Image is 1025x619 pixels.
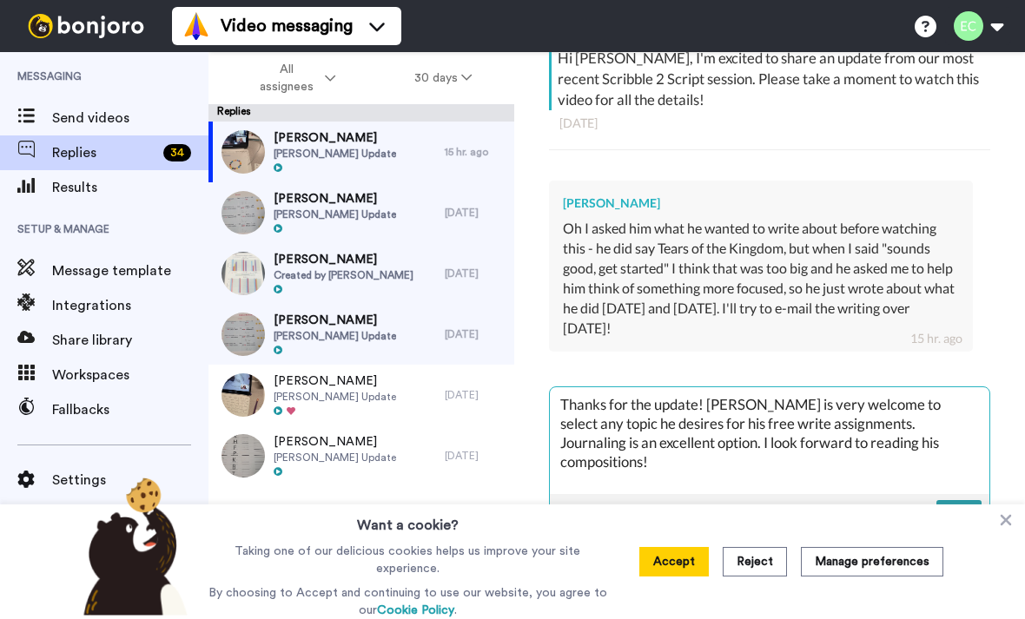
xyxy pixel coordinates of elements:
img: vm-color.svg [182,12,210,40]
span: Share library [52,330,208,351]
a: [PERSON_NAME][PERSON_NAME] Update[DATE] [208,182,514,243]
div: [DATE] [445,388,506,402]
span: [PERSON_NAME] Update [274,147,396,161]
div: [PERSON_NAME] [563,194,959,212]
div: 34 [163,144,191,161]
span: [PERSON_NAME] Update [274,207,396,221]
a: [PERSON_NAME][PERSON_NAME] Update[DATE] [208,425,514,486]
span: [PERSON_NAME] [274,312,396,329]
a: [PERSON_NAME][PERSON_NAME] Update15 hr. ago [208,122,514,182]
div: [DATE] [559,115,980,132]
div: 15 hr. ago [445,145,506,159]
span: Fallbacks [52,399,208,420]
div: [DATE] [445,206,506,220]
span: Message template [52,260,208,281]
img: d5dcc8b3-beb1-476c-a849-09b60dd0028e-thumb.jpg [222,373,265,417]
span: [PERSON_NAME] [274,372,396,390]
img: 6dbd2b8b-8a3d-46c1-9c52-d5fb97fb9911-thumb.jpg [222,252,265,295]
h3: Want a cookie? [357,504,459,536]
div: Hi [PERSON_NAME], I'm excited to share an update from our most recent Scribble 2 Script session. ... [558,48,986,110]
img: 37cf882b-9d03-40e9-9422-704b19a48c36-thumb.jpg [222,434,265,477]
a: Cookie Policy [377,604,454,616]
div: Replies [208,104,514,122]
span: Video messaging [221,14,353,38]
p: By choosing to Accept and continuing to use our website, you agree to our . [204,584,612,619]
img: b7585e53-de8e-4608-92d0-6d87bdf75ffa-thumb.jpg [222,130,265,174]
span: Settings [52,470,208,491]
span: Workspaces [52,365,208,385]
div: [DATE] [445,327,506,341]
a: [PERSON_NAME]Created by [PERSON_NAME][DATE] [208,243,514,304]
button: All assignees [212,54,375,102]
button: Manage preferences [801,547,943,576]
a: [PERSON_NAME][PERSON_NAME] Update[DATE] [208,365,514,425]
span: Send videos [52,108,208,128]
span: Results [52,177,208,198]
img: bj-logo-header-white.svg [21,14,151,38]
textarea: Thanks for the update! [PERSON_NAME] is very welcome to select any topic he desires for his free ... [550,387,989,494]
span: [PERSON_NAME] [274,129,396,147]
span: [PERSON_NAME] Update [274,390,396,404]
span: Replies [52,142,156,163]
div: [DATE] [445,267,506,280]
span: [PERSON_NAME] Update [274,451,396,464]
span: All assignees [251,61,321,95]
button: 30 days [375,63,512,94]
span: [PERSON_NAME] [274,251,413,268]
p: Taking one of our delicious cookies helps us improve your site experience. [204,543,612,577]
button: Reject [723,547,787,576]
span: [PERSON_NAME] [274,433,396,451]
div: 15 hr. ago [910,330,962,347]
span: [PERSON_NAME] [274,190,396,207]
span: Created by [PERSON_NAME] [274,268,413,282]
img: 8492331e-8aa0-485a-92d3-e58cd0c9d580-thumb.jpg [222,313,265,356]
img: bear-with-cookie.png [68,477,196,616]
span: Integrations [52,295,208,316]
img: 45833761-32a9-4837-9e6c-e4e48d3d3e63-thumb.jpg [222,191,265,234]
span: [PERSON_NAME] Update [274,329,396,343]
button: Reply by Video [576,501,682,527]
button: Accept [639,547,709,576]
a: [PERSON_NAME][PERSON_NAME] Update[DATE] [208,304,514,365]
div: Oh I asked him what he wanted to write about before watching this - he did say Tears of the Kingd... [563,219,959,338]
div: [DATE] [445,449,506,463]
